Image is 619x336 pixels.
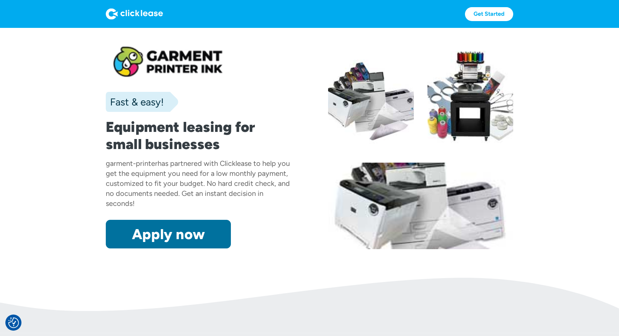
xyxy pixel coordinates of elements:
div: Fast & easy! [106,95,164,109]
div: has partnered with Clicklease to help you get the equipment you need for a low monthly payment, c... [106,159,290,208]
img: Revisit consent button [8,317,19,328]
button: Consent Preferences [8,317,19,328]
h1: Equipment leasing for small businesses [106,118,291,153]
img: Logo [106,8,163,20]
a: Apply now [106,220,231,248]
div: garment-printer [106,159,158,168]
a: Get Started [465,7,513,21]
